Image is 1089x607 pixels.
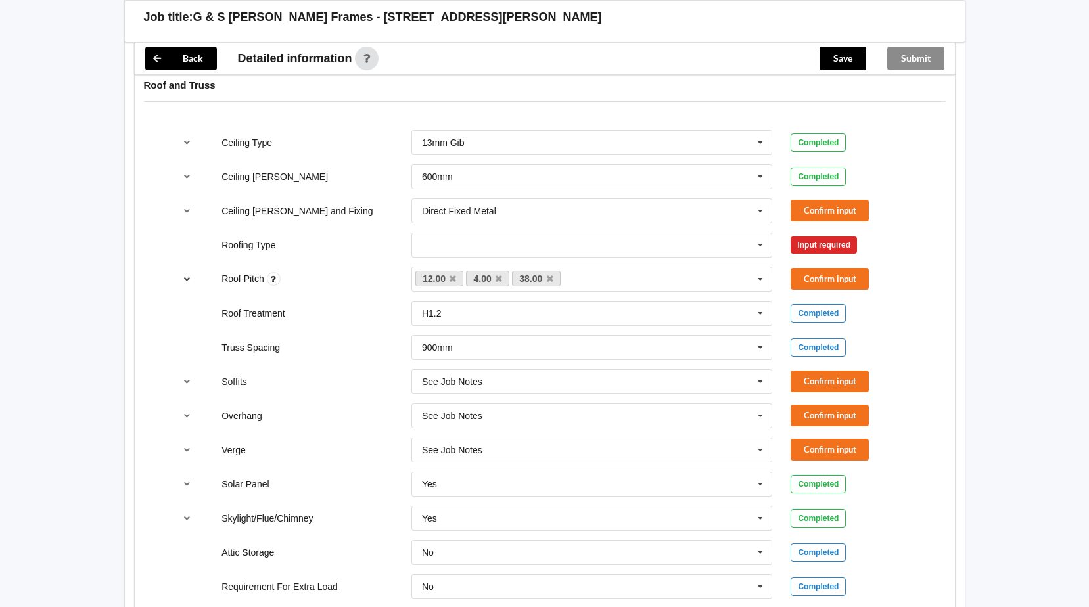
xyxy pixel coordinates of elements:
[791,475,846,493] div: Completed
[466,271,509,286] a: 4.00
[221,445,246,455] label: Verge
[221,171,328,182] label: Ceiling [PERSON_NAME]
[422,514,437,523] div: Yes
[791,509,846,528] div: Completed
[174,438,200,462] button: reference-toggle
[422,343,453,352] div: 900mm
[221,308,285,319] label: Roof Treatment
[422,377,482,386] div: See Job Notes
[791,405,869,426] button: Confirm input
[174,370,200,393] button: reference-toggle
[791,268,869,290] button: Confirm input
[422,206,496,215] div: Direct Fixed Metal
[791,236,857,254] div: Input required
[791,577,846,596] div: Completed
[174,165,200,189] button: reference-toggle
[174,506,200,530] button: reference-toggle
[422,445,482,455] div: See Job Notes
[791,338,846,357] div: Completed
[415,271,464,286] a: 12.00
[791,133,846,152] div: Completed
[820,47,866,70] button: Save
[221,240,275,250] label: Roofing Type
[174,131,200,154] button: reference-toggle
[221,411,262,421] label: Overhang
[791,543,846,562] div: Completed
[221,547,274,558] label: Attic Storage
[422,548,434,557] div: No
[422,480,437,489] div: Yes
[791,168,846,186] div: Completed
[174,199,200,223] button: reference-toggle
[422,582,434,591] div: No
[422,172,453,181] div: 600mm
[791,200,869,221] button: Confirm input
[221,137,272,148] label: Ceiling Type
[174,404,200,428] button: reference-toggle
[144,10,193,25] h3: Job title:
[422,309,442,318] div: H1.2
[144,79,946,91] h4: Roof and Truss
[221,513,313,524] label: Skylight/Flue/Chimney
[238,53,352,64] span: Detailed information
[174,472,200,496] button: reference-toggle
[791,371,869,392] button: Confirm input
[791,439,869,461] button: Confirm input
[791,304,846,323] div: Completed
[221,273,266,284] label: Roof Pitch
[221,206,373,216] label: Ceiling [PERSON_NAME] and Fixing
[221,581,338,592] label: Requirement For Extra Load
[221,479,269,489] label: Solar Panel
[221,376,247,387] label: Soffits
[422,138,465,147] div: 13mm Gib
[174,267,200,291] button: reference-toggle
[422,411,482,420] div: See Job Notes
[221,342,280,353] label: Truss Spacing
[512,271,561,286] a: 38.00
[145,47,217,70] button: Back
[193,10,602,25] h3: G & S [PERSON_NAME] Frames - [STREET_ADDRESS][PERSON_NAME]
